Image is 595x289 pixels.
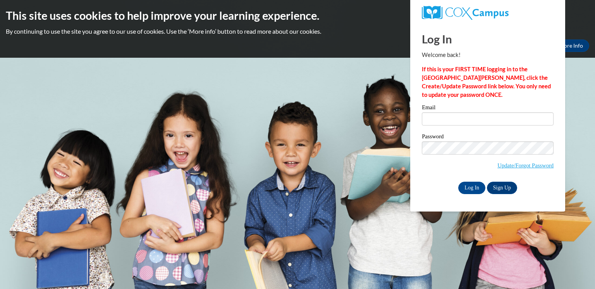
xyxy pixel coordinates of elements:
[422,51,554,59] p: Welcome back!
[6,27,589,36] p: By continuing to use the site you agree to our use of cookies. Use the ‘More info’ button to read...
[553,40,589,52] a: More Info
[422,6,554,20] a: COX Campus
[497,162,554,169] a: Update/Forgot Password
[422,105,554,112] label: Email
[458,182,485,194] input: Log In
[422,31,554,47] h1: Log In
[422,66,551,98] strong: If this is your FIRST TIME logging in to the [GEOGRAPHIC_DATA][PERSON_NAME], click the Create/Upd...
[422,6,509,20] img: COX Campus
[487,182,517,194] a: Sign Up
[422,134,554,141] label: Password
[6,8,589,23] h2: This site uses cookies to help improve your learning experience.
